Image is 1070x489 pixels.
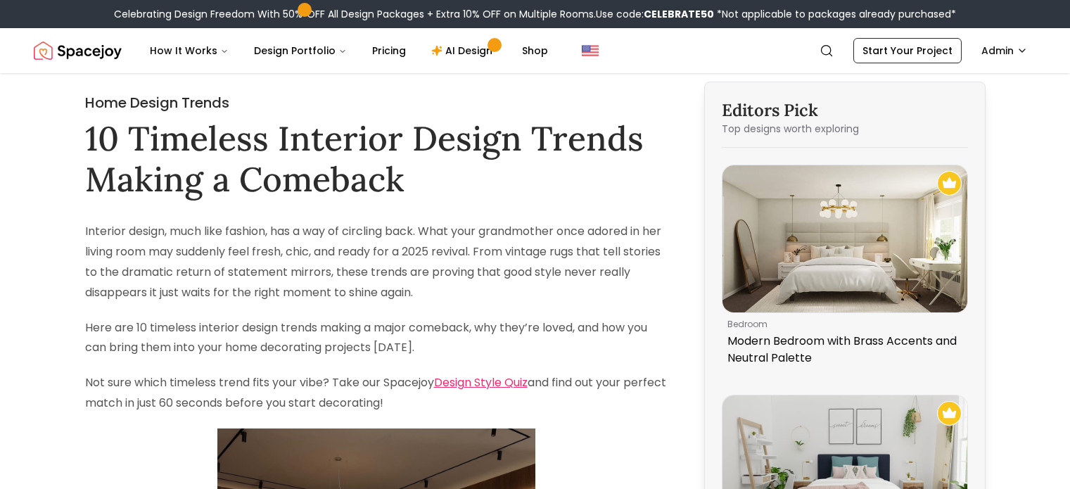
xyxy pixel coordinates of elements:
[139,37,559,65] nav: Main
[722,165,968,372] a: Modern Bedroom with Brass Accents and Neutral PaletteRecommended Spacejoy Design - Modern Bedroom...
[85,318,668,359] p: Here are 10 timeless interior design trends making a major comeback, why they’re loved, and how y...
[361,37,417,65] a: Pricing
[34,37,122,65] a: Spacejoy
[243,37,358,65] button: Design Portfolio
[727,333,957,367] p: Modern Bedroom with Brass Accents and Neutral Palette
[722,122,968,136] p: Top designs worth exploring
[434,374,528,390] a: Design Style Quiz
[937,401,962,426] img: Recommended Spacejoy Design - Blush and Teal: Modern Boho Bedroom
[34,37,122,65] img: Spacejoy Logo
[973,38,1036,63] button: Admin
[34,28,1036,73] nav: Global
[727,319,957,330] p: bedroom
[937,171,962,196] img: Recommended Spacejoy Design - Modern Bedroom with Brass Accents and Neutral Palette
[85,93,668,113] h2: Home Design Trends
[582,42,599,59] img: United States
[596,7,714,21] span: Use code:
[511,37,559,65] a: Shop
[139,37,240,65] button: How It Works
[853,38,962,63] a: Start Your Project
[714,7,956,21] span: *Not applicable to packages already purchased*
[420,37,508,65] a: AI Design
[85,222,668,303] p: Interior design, much like fashion, has a way of circling back. What your grandmother once adored...
[114,7,956,21] div: Celebrating Design Freedom With 50% OFF All Design Packages + Extra 10% OFF on Multiple Rooms.
[644,7,714,21] b: CELEBRATE50
[85,373,668,414] p: Not sure which timeless trend fits your vibe? Take our Spacejoy and find out your perfect match i...
[85,118,668,199] h1: 10 Timeless Interior Design Trends Making a Comeback
[722,99,968,122] h3: Editors Pick
[722,165,967,312] img: Modern Bedroom with Brass Accents and Neutral Palette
